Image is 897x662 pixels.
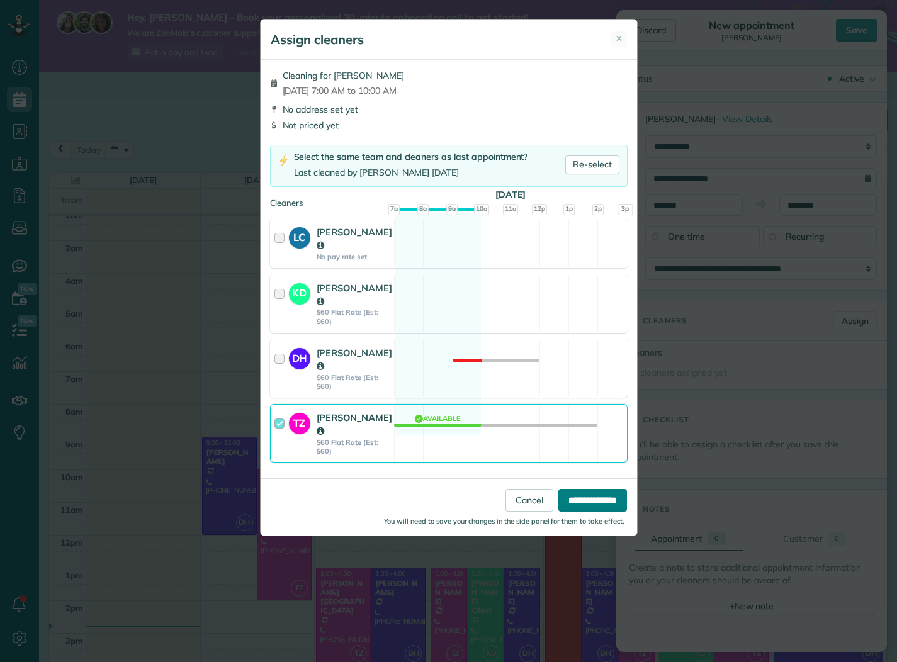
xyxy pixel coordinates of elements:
[270,197,628,201] div: Cleaners
[294,150,528,164] div: Select the same team and cleaners as last appointment?
[565,155,619,174] a: Re-select
[289,283,310,301] strong: KD
[317,226,393,251] strong: [PERSON_NAME]
[289,348,310,366] strong: DH
[289,227,310,245] strong: LC
[270,103,628,116] div: No address set yet
[384,517,624,525] small: You will need to save your changes in the side panel for them to take effect.
[317,252,393,261] strong: No pay rate set
[283,84,404,97] span: [DATE] 7:00 AM to 10:00 AM
[317,282,393,307] strong: [PERSON_NAME]
[317,373,393,391] strong: $60 Flat Rate (Est: $60)
[317,347,393,372] strong: [PERSON_NAME]
[278,154,289,167] img: lightning-bolt-icon-94e5364df696ac2de96d3a42b8a9ff6ba979493684c50e6bbbcda72601fa0d29.png
[317,412,393,437] strong: [PERSON_NAME]
[294,166,528,179] div: Last cleaned by [PERSON_NAME] [DATE]
[283,69,404,82] span: Cleaning for [PERSON_NAME]
[616,33,623,45] span: ✕
[505,489,553,512] a: Cancel
[317,308,393,326] strong: $60 Flat Rate (Est: $60)
[270,119,628,132] div: Not priced yet
[317,438,393,456] strong: $60 Flat Rate (Est: $60)
[289,413,310,430] strong: TZ
[271,31,364,48] h5: Assign cleaners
